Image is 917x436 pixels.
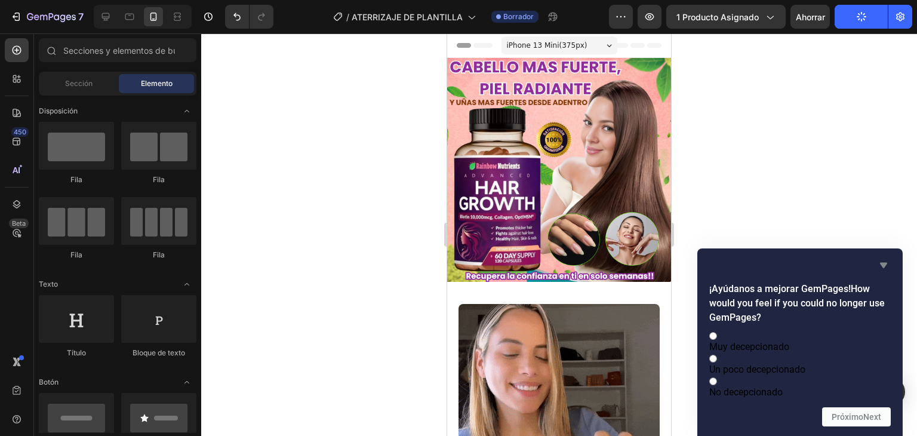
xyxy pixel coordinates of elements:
font: 450 [14,128,26,136]
button: Siguiente pregunta [822,407,891,426]
font: Título [67,348,86,357]
font: Elemento [141,79,173,88]
span: Abrir palanca [177,373,196,392]
iframe: Área de diseño [447,33,671,436]
input: Un poco decepcionado [709,355,717,363]
button: 1 producto asignado [666,5,786,29]
font: 1 producto asignado [676,12,759,22]
font: Disposición [39,106,78,115]
font: Próximo [832,412,863,422]
button: 7 [5,5,89,29]
font: ATERRIZAJE DE PLANTILLA [352,12,463,22]
input: Muy decepcionado [709,332,717,340]
div: How would you feel if you could no longer use GemPages? [709,330,891,398]
button: Ahorrar [790,5,830,29]
div: How would you feel if you could no longer use GemPages? [709,258,891,426]
button: Ocultar encuesta [876,258,891,272]
h2: How would you feel if you could no longer use GemPages? [709,282,891,325]
font: Bloque de texto [133,348,185,357]
font: 7 [78,11,84,23]
span: Abrir palanca [177,275,196,294]
font: Fila [70,250,82,259]
font: Sección [65,79,93,88]
font: Beta [12,219,26,228]
font: Fila [153,175,165,184]
font: Botón [39,377,59,386]
font: Muy decepcionado [709,341,789,352]
font: Fila [70,175,82,184]
font: ¡Ayúdanos a mejorar GemPages! [709,283,851,294]
input: Secciones y elementos de búsqueda [39,38,196,62]
font: / [346,12,349,22]
span: Abrir palanca [177,102,196,121]
font: Ahorrar [796,12,825,22]
font: Fila [153,250,165,259]
font: Borrador [503,12,534,21]
font: Un poco decepcionado [709,364,805,375]
input: No decepcionado [709,377,717,385]
div: Deshacer/Rehacer [225,5,273,29]
font: Texto [39,280,58,288]
font: No decepcionado [709,386,783,398]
